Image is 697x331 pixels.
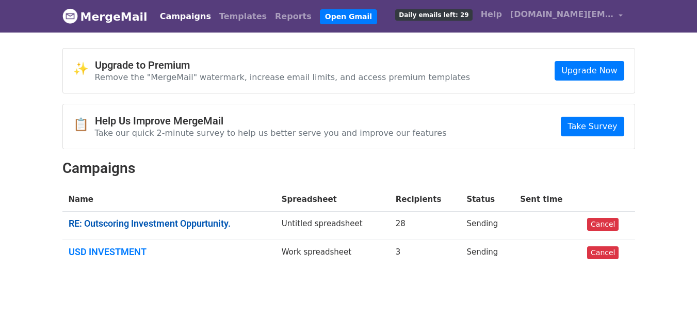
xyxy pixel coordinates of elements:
[561,117,624,136] a: Take Survey
[62,187,275,212] th: Name
[587,246,619,259] a: Cancel
[390,212,461,240] td: 28
[95,72,471,83] p: Remove the "MergeMail" watermark, increase email limits, and access premium templates
[510,8,613,21] span: [DOMAIN_NAME][EMAIL_ADDRESS][DOMAIN_NAME]
[460,240,514,267] td: Sending
[62,8,78,24] img: MergeMail logo
[156,6,215,27] a: Campaigns
[460,212,514,240] td: Sending
[391,4,476,25] a: Daily emails left: 29
[73,117,95,132] span: 📋
[587,218,619,231] a: Cancel
[390,240,461,267] td: 3
[555,61,624,81] a: Upgrade Now
[95,128,447,138] p: Take our quick 2-minute survey to help us better serve you and improve our features
[275,187,390,212] th: Spreadsheet
[69,246,269,258] a: USD INVESTMENT
[73,61,95,76] span: ✨
[395,9,472,21] span: Daily emails left: 29
[275,240,390,267] td: Work spreadsheet
[320,9,377,24] a: Open Gmail
[62,160,635,177] h2: Campaigns
[62,6,148,27] a: MergeMail
[477,4,506,25] a: Help
[275,212,390,240] td: Untitled spreadsheet
[271,6,316,27] a: Reports
[95,59,471,71] h4: Upgrade to Premium
[460,187,514,212] th: Status
[390,187,461,212] th: Recipients
[506,4,627,28] a: [DOMAIN_NAME][EMAIL_ADDRESS][DOMAIN_NAME]
[69,218,269,229] a: RE: Outscoring Investment Oppurtunity.
[215,6,271,27] a: Templates
[514,187,581,212] th: Sent time
[95,115,447,127] h4: Help Us Improve MergeMail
